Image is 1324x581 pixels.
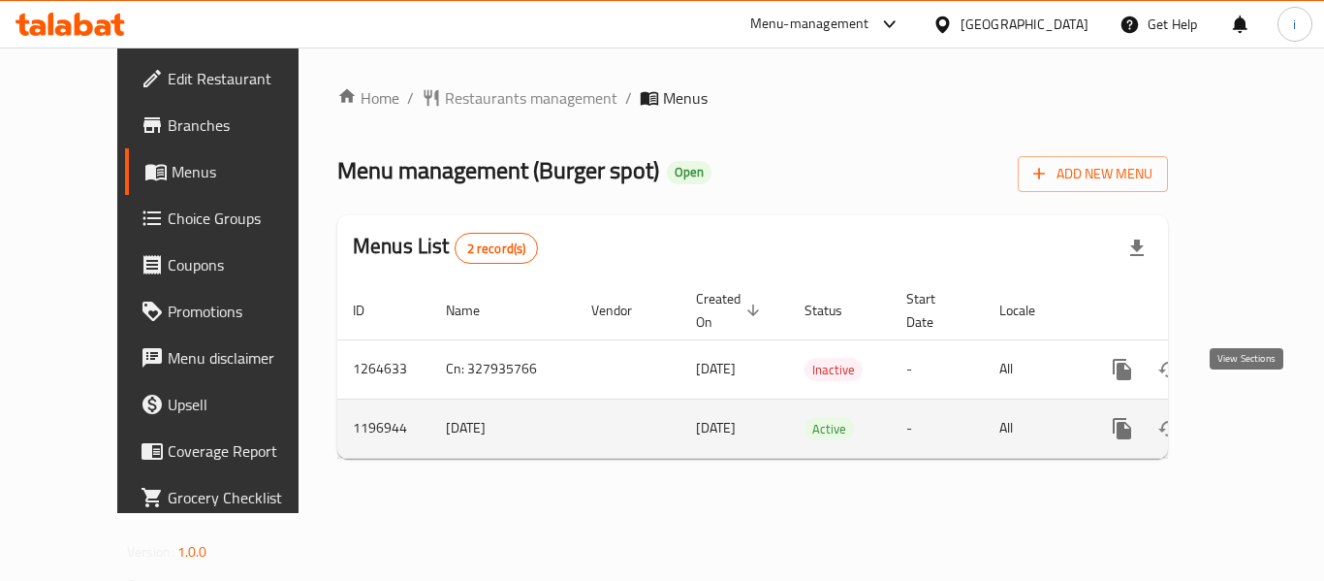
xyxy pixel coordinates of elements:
span: Menu disclaimer [168,346,323,370]
a: Coverage Report [125,428,338,474]
span: Active [804,418,854,440]
span: i [1293,14,1296,35]
span: Edit Restaurant [168,67,323,90]
span: Inactive [804,359,863,381]
a: Coupons [125,242,338,288]
span: Menu management ( Burger spot ) [337,148,659,192]
td: - [891,399,984,458]
a: Branches [125,102,338,148]
button: Change Status [1146,405,1192,452]
span: Promotions [168,300,323,323]
th: Actions [1084,281,1301,340]
div: Open [667,161,711,184]
span: Upsell [168,393,323,416]
td: Cn: 327935766 [430,339,576,399]
td: 1264633 [337,339,430,399]
span: Coverage Report [168,439,323,463]
span: Grocery Checklist [168,486,323,509]
span: Start Date [906,287,961,334]
button: more [1099,346,1146,393]
td: All [984,399,1084,458]
span: Name [446,299,505,322]
div: Inactive [804,358,863,381]
a: Menus [125,148,338,195]
span: [DATE] [696,415,736,440]
li: / [407,86,414,110]
span: Vendor [591,299,657,322]
span: Status [804,299,867,322]
nav: breadcrumb [337,86,1168,110]
a: Restaurants management [422,86,617,110]
table: enhanced table [337,281,1301,459]
span: [DATE] [696,356,736,381]
div: Export file [1114,225,1160,272]
span: Branches [168,113,323,137]
span: Restaurants management [445,86,617,110]
td: [DATE] [430,399,576,458]
td: - [891,339,984,399]
span: Coupons [168,253,323,276]
span: Choice Groups [168,207,323,230]
button: more [1099,405,1146,452]
div: Active [804,417,854,440]
h2: Menus List [353,232,538,264]
span: Open [667,164,711,180]
span: Menus [663,86,708,110]
a: Choice Groups [125,195,338,242]
a: Home [337,86,399,110]
span: 2 record(s) [456,240,538,258]
div: Total records count [455,233,539,264]
div: Menu-management [750,13,869,36]
a: Upsell [125,381,338,428]
span: ID [353,299,390,322]
div: [GEOGRAPHIC_DATA] [961,14,1088,35]
span: 1.0.0 [177,539,207,565]
td: 1196944 [337,399,430,458]
a: Promotions [125,288,338,335]
td: All [984,339,1084,399]
li: / [625,86,632,110]
span: Add New Menu [1033,162,1152,186]
span: Locale [999,299,1060,322]
button: Add New Menu [1018,156,1168,192]
a: Grocery Checklist [125,474,338,521]
a: Menu disclaimer [125,335,338,381]
span: Version: [127,539,174,565]
span: Created On [696,287,766,334]
button: Change Status [1146,346,1192,393]
a: Edit Restaurant [125,55,338,102]
span: Menus [172,160,323,183]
